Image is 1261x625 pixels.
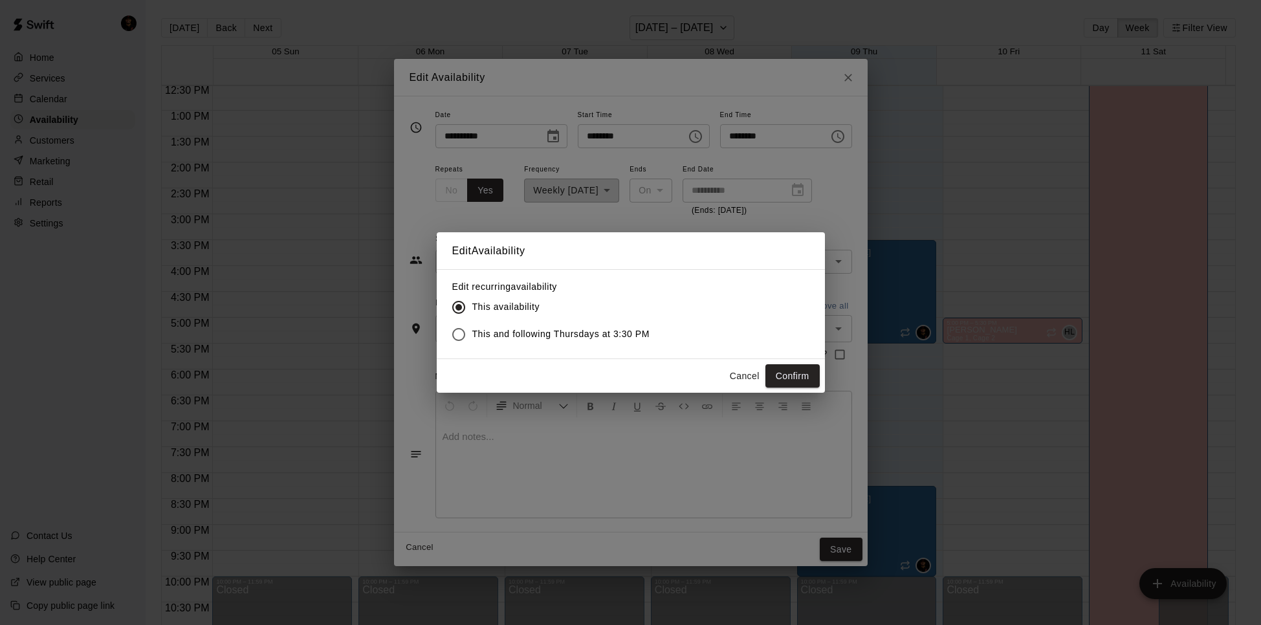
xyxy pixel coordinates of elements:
[452,280,661,293] label: Edit recurring availability
[472,327,650,341] span: This and following Thursdays at 3:30 PM
[765,364,820,388] button: Confirm
[472,300,540,314] span: This availability
[437,232,825,270] h2: Edit Availability
[724,364,765,388] button: Cancel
